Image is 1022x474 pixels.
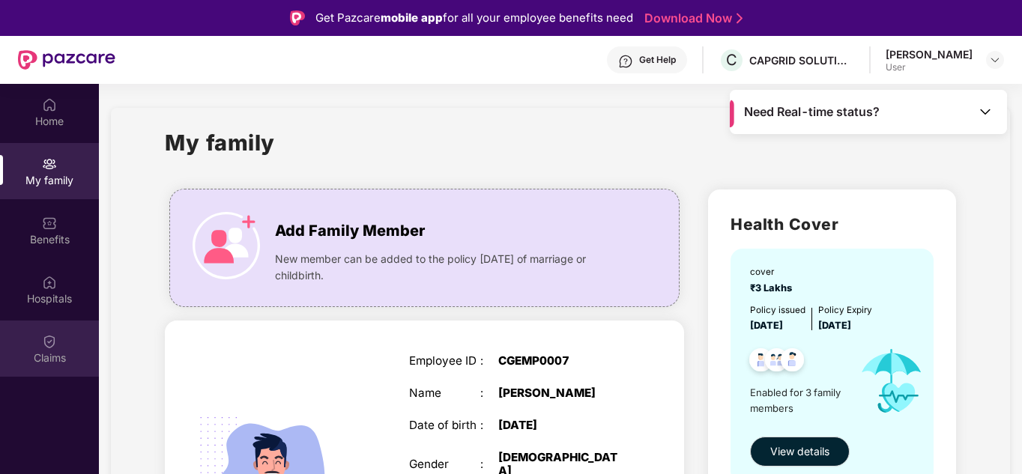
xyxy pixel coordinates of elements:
div: CAPGRID SOLUTIONS PRIVATE LIMITED [749,53,854,67]
span: ₹3 Lakhs [750,282,796,294]
span: [DATE] [818,320,851,331]
strong: mobile app [381,10,443,25]
img: svg+xml;base64,PHN2ZyBpZD0iSG9zcGl0YWxzIiB4bWxucz0iaHR0cDovL3d3dy53My5vcmcvMjAwMC9zdmciIHdpZHRoPS... [42,275,57,290]
h1: My family [165,126,275,159]
div: Gender [409,458,481,471]
h2: Health Cover [731,212,934,237]
div: cover [750,265,796,279]
img: New Pazcare Logo [18,50,115,70]
img: svg+xml;base64,PHN2ZyB3aWR0aD0iMjAiIGhlaWdodD0iMjAiIHZpZXdCb3g9IjAgMCAyMCAyMCIgZmlsbD0ibm9uZSIgeG... [42,157,57,171]
img: Stroke [737,10,743,26]
span: Enabled for 3 family members [750,385,847,416]
div: Employee ID [409,354,481,368]
img: svg+xml;base64,PHN2ZyB4bWxucz0iaHR0cDovL3d3dy53My5vcmcvMjAwMC9zdmciIHdpZHRoPSI0OC45NDMiIGhlaWdodD... [743,344,779,380]
div: Policy issued [750,303,805,317]
button: View details [750,437,850,467]
img: Toggle Icon [978,104,993,119]
div: User [886,61,973,73]
div: : [480,354,498,368]
img: svg+xml;base64,PHN2ZyBpZD0iSGVscC0zMngzMiIgeG1sbnM9Imh0dHA6Ly93d3cudzMub3JnLzIwMDAvc3ZnIiB3aWR0aD... [618,54,633,69]
a: Download Now [644,10,738,26]
div: : [480,419,498,432]
div: [PERSON_NAME] [498,386,623,400]
img: svg+xml;base64,PHN2ZyBpZD0iSG9tZSIgeG1sbnM9Imh0dHA6Ly93d3cudzMub3JnLzIwMDAvc3ZnIiB3aWR0aD0iMjAiIG... [42,97,57,112]
span: New member can be added to the policy [DATE] of marriage or childbirth. [275,251,623,284]
div: : [480,386,498,400]
img: svg+xml;base64,PHN2ZyB4bWxucz0iaHR0cDovL3d3dy53My5vcmcvMjAwMC9zdmciIHdpZHRoPSI0OC45MTUiIGhlaWdodD... [758,344,795,380]
div: : [480,458,498,471]
div: [PERSON_NAME] [886,47,973,61]
img: icon [193,212,260,279]
div: Name [409,386,481,400]
img: icon [847,333,935,428]
img: svg+xml;base64,PHN2ZyBpZD0iQ2xhaW0iIHhtbG5zPSJodHRwOi8vd3d3LnczLm9yZy8yMDAwL3N2ZyIgd2lkdGg9IjIwIi... [42,334,57,349]
img: svg+xml;base64,PHN2ZyB4bWxucz0iaHR0cDovL3d3dy53My5vcmcvMjAwMC9zdmciIHdpZHRoPSI0OC45NDMiIGhlaWdodD... [774,344,811,380]
img: Logo [290,10,305,25]
div: Policy Expiry [818,303,872,317]
span: Add Family Member [275,219,425,243]
div: Get Help [639,54,676,66]
span: [DATE] [750,320,783,331]
div: [DATE] [498,419,623,432]
span: View details [770,443,829,460]
div: Date of birth [409,419,481,432]
div: CGEMP0007 [498,354,623,368]
span: C [726,51,737,69]
img: svg+xml;base64,PHN2ZyBpZD0iQmVuZWZpdHMiIHhtbG5zPSJodHRwOi8vd3d3LnczLm9yZy8yMDAwL3N2ZyIgd2lkdGg9Ij... [42,216,57,231]
div: Get Pazcare for all your employee benefits need [315,9,633,27]
span: Need Real-time status? [744,104,880,120]
img: svg+xml;base64,PHN2ZyBpZD0iRHJvcGRvd24tMzJ4MzIiIHhtbG5zPSJodHRwOi8vd3d3LnczLm9yZy8yMDAwL3N2ZyIgd2... [989,54,1001,66]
